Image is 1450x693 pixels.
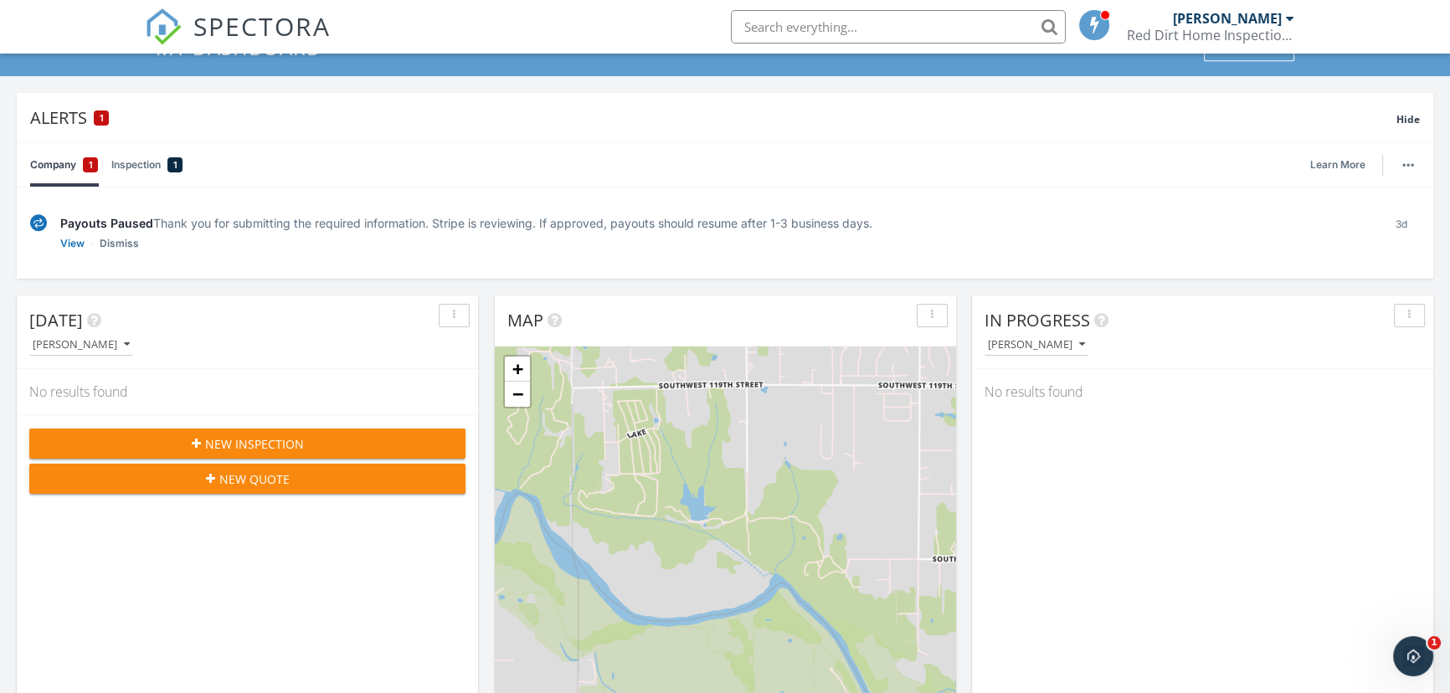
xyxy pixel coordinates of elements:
[100,112,104,124] span: 1
[972,369,1433,414] div: No results found
[505,357,530,382] a: Zoom in
[111,143,183,187] a: Inspection
[30,106,1396,129] div: Alerts
[29,464,465,494] button: New Quote
[1310,157,1375,173] a: Learn More
[29,334,133,357] button: [PERSON_NAME]
[1396,112,1420,126] span: Hide
[89,157,93,173] span: 1
[29,429,465,459] button: New Inspection
[1402,163,1414,167] img: ellipsis-632cfdd7c38ec3a7d453.svg
[1211,44,1287,55] div: Dashboards
[505,382,530,407] a: Zoom out
[507,309,543,331] span: Map
[985,334,1088,357] button: [PERSON_NAME]
[29,309,83,331] span: [DATE]
[100,235,139,252] a: Dismiss
[1393,636,1433,676] iframe: Intercom live chat
[60,216,153,230] span: Payouts Paused
[173,157,177,173] span: 1
[60,214,1369,232] div: Thank you for submitting the required information. Stripe is reviewing. If approved, payouts shou...
[1427,636,1441,649] span: 1
[219,470,290,488] span: New Quote
[193,8,331,44] span: SPECTORA
[60,235,85,252] a: View
[1382,214,1420,252] div: 3d
[1127,27,1294,44] div: Red Dirt Home Inspections LLC.
[17,369,478,414] div: No results found
[988,339,1085,351] div: [PERSON_NAME]
[985,309,1090,331] span: In Progress
[33,339,130,351] div: [PERSON_NAME]
[30,214,47,232] img: under-review-2fe708636b114a7f4b8d.svg
[731,10,1066,44] input: Search everything...
[205,435,304,453] span: New Inspection
[145,23,331,58] a: SPECTORA
[30,143,98,187] a: Company
[1173,10,1282,27] div: [PERSON_NAME]
[145,8,182,45] img: The Best Home Inspection Software - Spectora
